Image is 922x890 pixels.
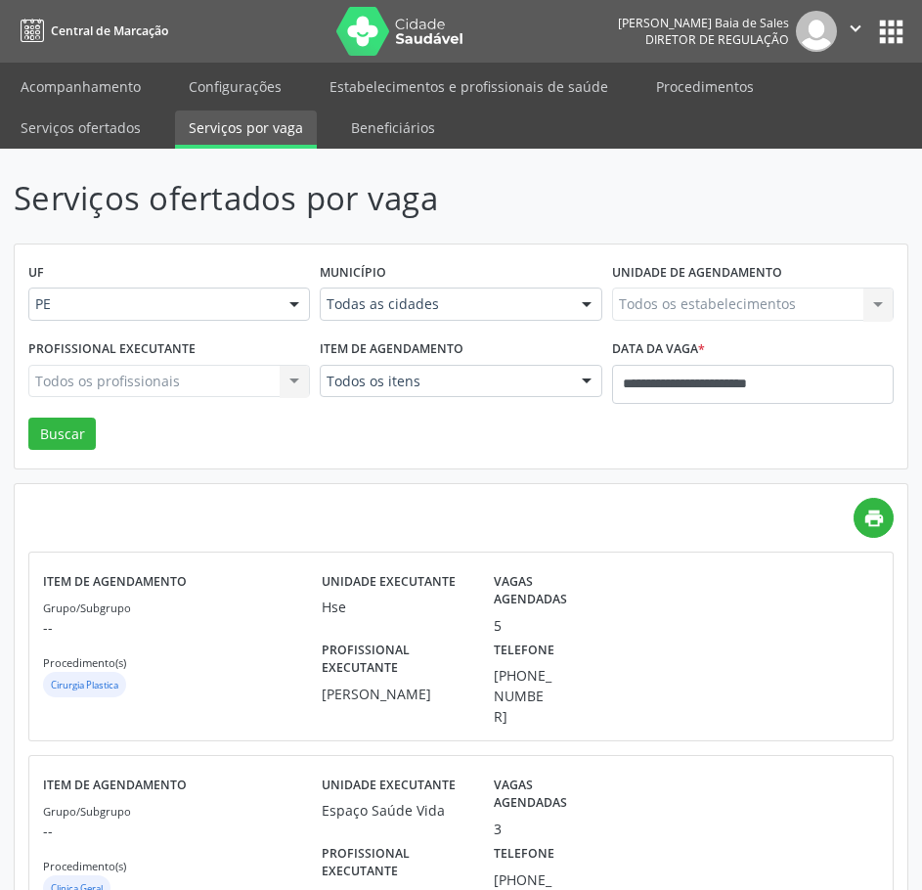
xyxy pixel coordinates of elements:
span: Central de Marcação [51,22,168,39]
span: Diretor de regulação [645,31,789,48]
label: Telefone [494,839,554,869]
a: Procedimentos [642,69,768,104]
img: img [796,11,837,52]
a: Configurações [175,69,295,104]
a: Beneficiários [337,111,449,145]
label: Profissional executante [28,334,196,365]
label: Item de agendamento [43,770,187,800]
button: Buscar [28,418,96,451]
label: Vagas agendadas [494,770,595,818]
a: Central de Marcação [14,15,168,47]
span: Todas as cidades [327,294,561,314]
p: -- [43,821,322,841]
div: Espaço Saúde Vida [322,800,466,821]
label: Unidade executante [322,566,456,597]
button:  [837,11,874,52]
div: 3 [494,819,595,839]
label: Unidade executante [322,770,456,800]
label: Município [320,258,386,289]
label: Item de agendamento [43,566,187,597]
label: Profissional executante [322,636,466,684]
div: 5 [494,615,595,636]
a: Estabelecimentos e profissionais de saúde [316,69,622,104]
div: Hse [322,597,466,617]
label: Item de agendamento [320,334,463,365]
small: Grupo/Subgrupo [43,804,131,819]
label: UF [28,258,44,289]
small: Cirurgia Plastica [51,679,118,691]
span: PE [35,294,270,314]
small: Grupo/Subgrupo [43,601,131,615]
p: Serviços ofertados por vaga [14,174,640,223]
i: print [863,508,885,529]
a: Serviços ofertados [7,111,154,145]
a: print [854,498,894,538]
i:  [845,18,866,39]
label: Unidade de agendamento [612,258,782,289]
p: -- [43,617,322,638]
span: Todos os itens [327,372,561,391]
a: Serviços por vaga [175,111,317,149]
small: Procedimento(s) [43,859,126,873]
label: Telefone [494,636,554,666]
div: [PHONE_NUMBER] [494,665,552,727]
a: Acompanhamento [7,69,154,104]
small: Procedimento(s) [43,655,126,670]
div: [PERSON_NAME] [322,684,466,704]
label: Data da vaga [612,334,705,365]
button: apps [874,15,908,49]
div: [PERSON_NAME] Baia de Sales [618,15,789,31]
label: Vagas agendadas [494,566,595,614]
label: Profissional executante [322,839,466,887]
